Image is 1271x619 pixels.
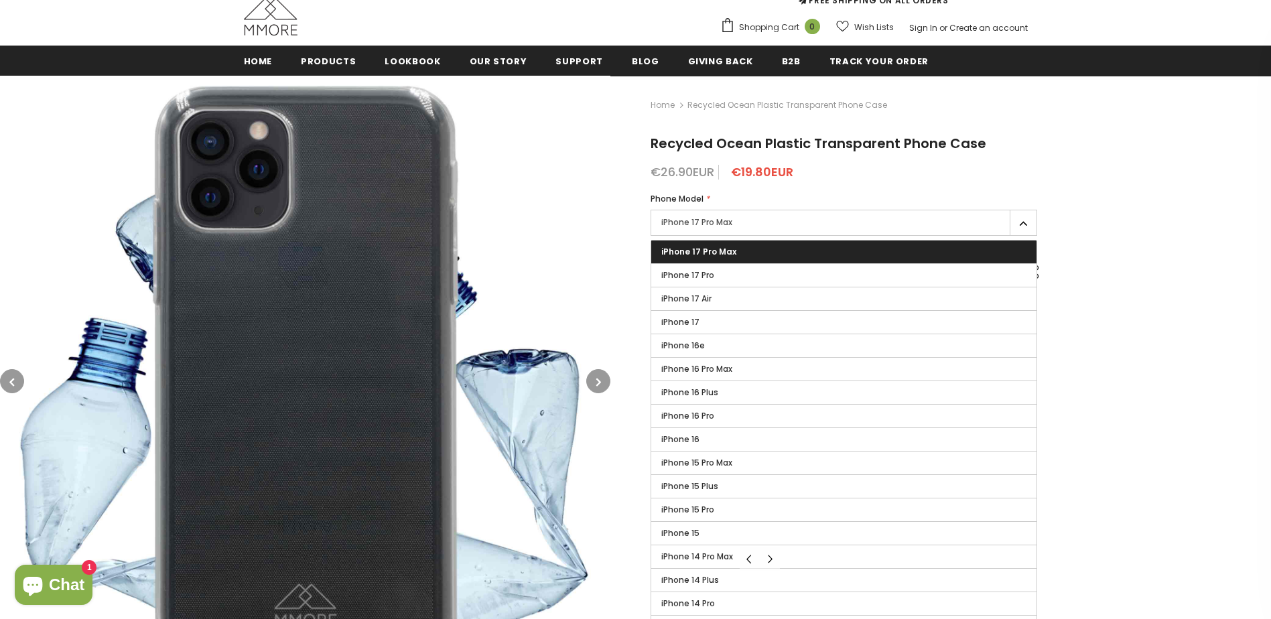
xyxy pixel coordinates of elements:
[731,163,793,180] span: €19.80EUR
[301,55,356,68] span: Products
[470,46,527,76] a: Our Story
[470,55,527,68] span: Our Story
[739,21,799,34] span: Shopping Cart
[661,504,714,515] span: iPhone 15 Pro
[661,457,732,468] span: iPhone 15 Pro Max
[854,21,894,34] span: Wish Lists
[661,269,714,281] span: iPhone 17 Pro
[11,565,96,608] inbox-online-store-chat: Shopify online store chat
[687,97,887,113] span: Recycled Ocean Plastic Transparent Phone Case
[632,46,659,76] a: Blog
[909,22,937,33] a: Sign In
[688,55,753,68] span: Giving back
[688,46,753,76] a: Giving back
[555,46,603,76] a: support
[661,293,712,304] span: iPhone 17 Air
[782,46,801,76] a: B2B
[385,46,440,76] a: Lookbook
[555,55,603,68] span: support
[661,340,705,351] span: iPhone 16e
[805,19,820,34] span: 0
[782,55,801,68] span: B2B
[661,574,719,586] span: iPhone 14 Plus
[661,433,699,445] span: iPhone 16
[661,387,718,398] span: iPhone 16 Plus
[661,551,733,562] span: iPhone 14 Pro Max
[385,55,440,68] span: Lookbook
[661,527,699,539] span: iPhone 15
[244,46,273,76] a: Home
[829,55,929,68] span: Track your order
[661,598,715,609] span: iPhone 14 Pro
[939,22,947,33] span: or
[661,363,732,374] span: iPhone 16 Pro Max
[651,163,714,180] span: €26.90EUR
[829,46,929,76] a: Track your order
[301,46,356,76] a: Products
[651,193,704,204] span: Phone Model
[651,210,1038,236] label: iPhone 17 Pro Max
[651,97,675,113] a: Home
[661,316,699,328] span: iPhone 17
[720,17,827,38] a: Shopping Cart 0
[661,410,714,421] span: iPhone 16 Pro
[651,134,986,153] span: Recycled Ocean Plastic Transparent Phone Case
[661,246,736,257] span: iPhone 17 Pro Max
[632,55,659,68] span: Blog
[836,15,894,39] a: Wish Lists
[661,480,718,492] span: iPhone 15 Plus
[244,55,273,68] span: Home
[949,22,1028,33] a: Create an account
